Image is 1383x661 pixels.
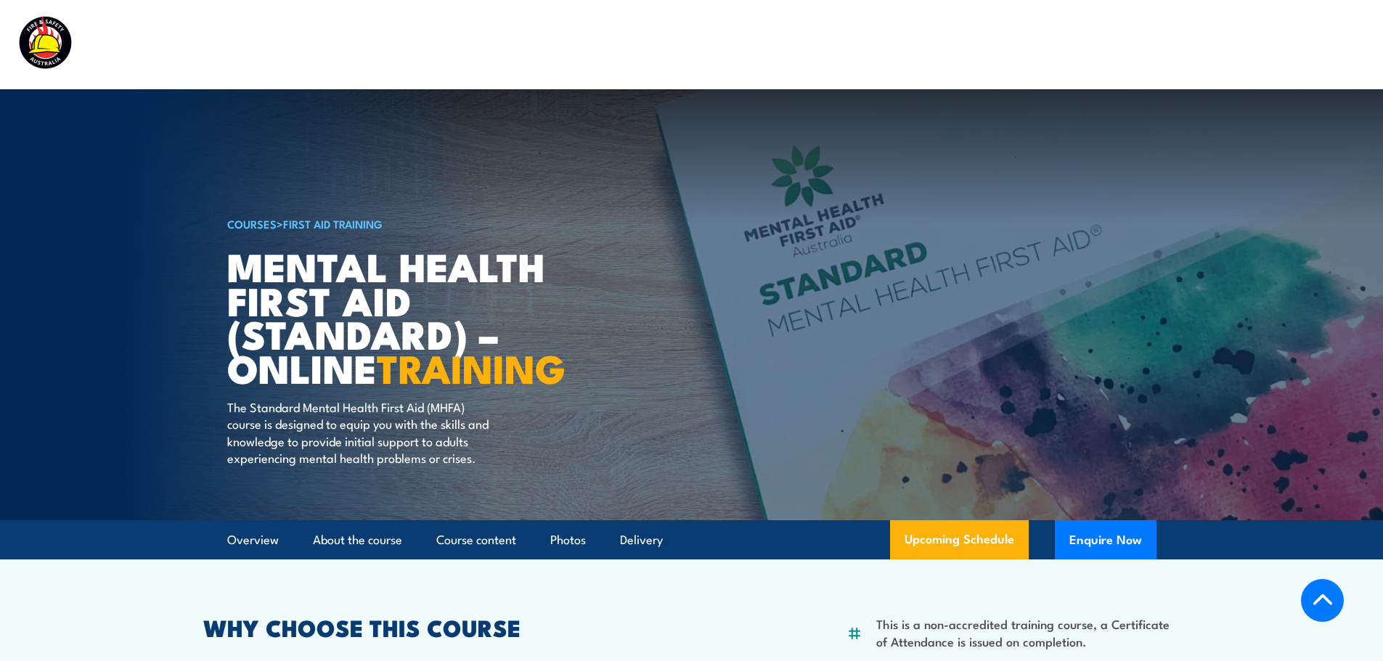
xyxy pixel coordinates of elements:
a: Course content [436,521,516,559]
a: Overview [227,521,279,559]
a: First Aid Training [283,215,383,231]
a: COURSES [227,215,277,231]
a: Photos [550,521,586,559]
a: About Us [1005,25,1059,64]
li: This is a non-accredited training course, a Certificate of Attendance is issued on completion. [876,615,1180,649]
a: About the course [313,521,402,559]
a: Emergency Response Services [801,25,974,64]
h6: > [227,215,586,232]
a: Course Calendar [672,25,769,64]
p: The Standard Mental Health First Aid (MHFA) course is designed to equip you with the skills and k... [227,398,492,467]
button: Enquire Now [1055,520,1156,559]
h2: WHY CHOOSE THIS COURSE [203,617,627,637]
a: News [1091,25,1123,64]
a: Contact [1269,25,1315,64]
a: Learner Portal [1155,25,1237,64]
a: Upcoming Schedule [890,520,1029,559]
a: Delivery [620,521,663,559]
h1: Mental Health First Aid (Standard) – Online [227,249,586,385]
a: Courses [595,25,640,64]
strong: TRAINING [377,337,566,397]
